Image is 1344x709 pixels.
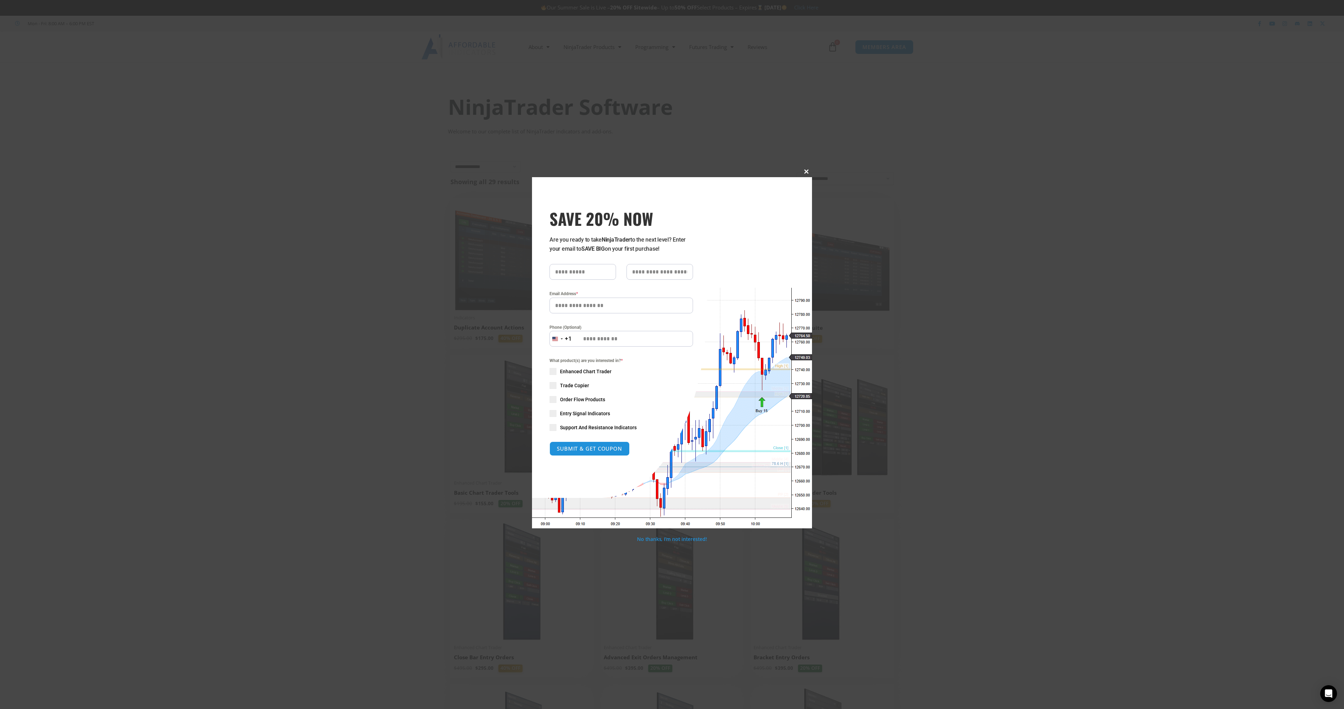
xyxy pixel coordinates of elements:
[549,324,693,331] label: Phone (Optional)
[560,396,605,403] span: Order Flow Products
[581,245,605,252] strong: SAVE BIG
[549,209,693,228] span: SAVE 20% NOW
[549,382,693,389] label: Trade Copier
[549,410,693,417] label: Entry Signal Indicators
[549,235,693,253] p: Are you ready to take to the next level? Enter your email to on your first purchase!
[549,290,693,297] label: Email Address
[560,382,589,389] span: Trade Copier
[549,424,693,431] label: Support And Resistance Indicators
[602,236,630,243] strong: NinjaTrader
[560,424,637,431] span: Support And Resistance Indicators
[549,331,572,347] button: Selected country
[637,536,707,542] a: No thanks, I’m not interested!
[549,357,693,364] span: What product(s) are you interested in?
[549,396,693,403] label: Order Flow Products
[565,334,572,343] div: +1
[549,368,693,375] label: Enhanced Chart Trader
[1320,685,1337,702] div: Open Intercom Messenger
[560,368,611,375] span: Enhanced Chart Trader
[549,442,630,456] button: SUBMIT & GET COUPON
[560,410,610,417] span: Entry Signal Indicators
